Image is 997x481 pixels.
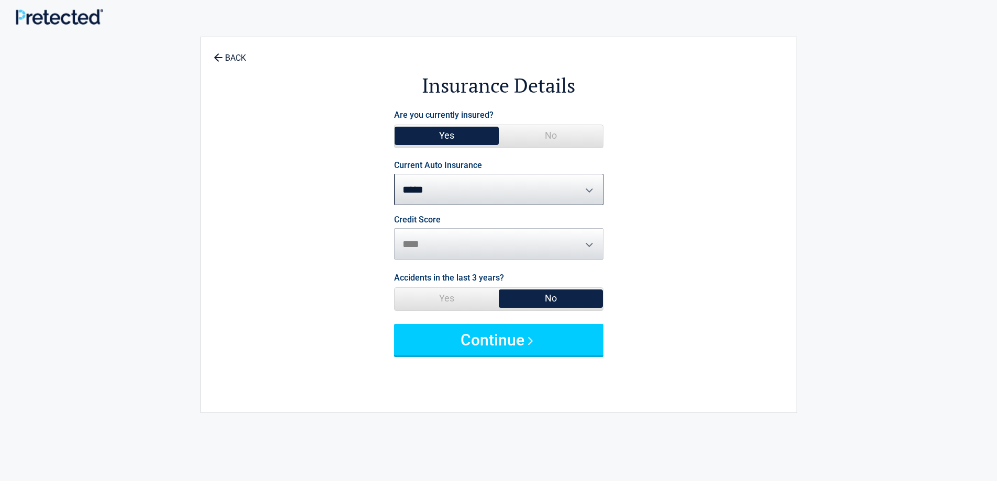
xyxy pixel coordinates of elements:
img: Main Logo [16,9,103,25]
label: Credit Score [394,216,441,224]
label: Are you currently insured? [394,108,494,122]
span: Yes [395,125,499,146]
a: BACK [211,44,248,62]
h2: Insurance Details [259,72,739,99]
span: No [499,288,603,309]
span: Yes [395,288,499,309]
span: No [499,125,603,146]
label: Accidents in the last 3 years? [394,271,504,285]
label: Current Auto Insurance [394,161,482,170]
button: Continue [394,324,603,355]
